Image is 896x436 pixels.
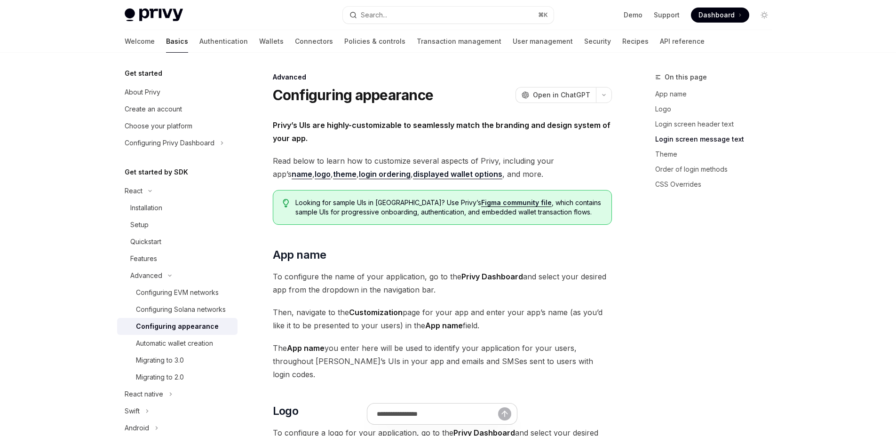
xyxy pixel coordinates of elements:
a: Security [584,30,611,53]
div: Choose your platform [125,120,192,132]
a: Connectors [295,30,333,53]
a: Logo [655,102,779,117]
img: light logo [125,8,183,22]
span: The you enter here will be used to identify your application for your users, throughout [PERSON_N... [273,341,612,381]
a: Configuring Solana networks [117,301,238,318]
div: Features [130,253,157,264]
a: Login screen message text [655,132,779,147]
a: displayed wallet options [413,169,502,179]
div: Quickstart [130,236,161,247]
a: Setup [117,216,238,233]
strong: Customization [349,308,403,317]
div: Advanced [273,72,612,82]
span: Looking for sample UIs in [GEOGRAPHIC_DATA]? Use Privy’s , which contains sample UIs for progress... [295,198,602,217]
a: Basics [166,30,188,53]
div: Configuring EVM networks [136,287,219,298]
div: Configuring Solana networks [136,304,226,315]
span: ⌘ K [538,11,548,19]
a: Migrating to 2.0 [117,369,238,386]
a: Authentication [199,30,248,53]
a: Dashboard [691,8,749,23]
a: name [292,169,312,179]
span: Then, navigate to the page for your app and enter your app’s name (as you’d like it to be present... [273,306,612,332]
div: Migrating to 3.0 [136,355,184,366]
div: Migrating to 2.0 [136,372,184,383]
a: Features [117,250,238,267]
div: Automatic wallet creation [136,338,213,349]
div: Configuring Privy Dashboard [125,137,214,149]
button: Send message [498,407,511,420]
div: Installation [130,202,162,214]
a: Login screen header text [655,117,779,132]
span: On this page [665,71,707,83]
a: API reference [660,30,705,53]
a: Migrating to 3.0 [117,352,238,369]
svg: Tip [283,199,289,207]
div: Search... [361,9,387,21]
a: Transaction management [417,30,501,53]
a: theme [333,169,357,179]
div: Advanced [130,270,162,281]
div: Android [125,422,149,434]
a: Theme [655,147,779,162]
div: Setup [130,219,149,230]
a: login ordering [359,169,411,179]
strong: App name [425,321,463,330]
strong: App name [287,343,325,353]
a: User management [513,30,573,53]
span: Open in ChatGPT [533,90,590,100]
a: Recipes [622,30,649,53]
span: To configure the name of your application, go to the and select your desired app from the dropdow... [273,270,612,296]
a: Order of login methods [655,162,779,177]
a: Automatic wallet creation [117,335,238,352]
span: Dashboard [698,10,735,20]
h5: Get started by SDK [125,166,188,178]
button: Open in ChatGPT [515,87,596,103]
a: Figma community file [481,198,552,207]
a: Wallets [259,30,284,53]
a: Choose your platform [117,118,238,135]
a: Support [654,10,680,20]
a: Policies & controls [344,30,405,53]
div: About Privy [125,87,160,98]
a: Quickstart [117,233,238,250]
a: Welcome [125,30,155,53]
a: logo [315,169,331,179]
div: Create an account [125,103,182,115]
a: About Privy [117,84,238,101]
h1: Configuring appearance [273,87,434,103]
a: CSS Overrides [655,177,779,192]
a: Configuring appearance [117,318,238,335]
a: Installation [117,199,238,216]
a: Create an account [117,101,238,118]
button: Search...⌘K [343,7,554,24]
a: Demo [624,10,642,20]
strong: Privy Dashboard [461,272,523,281]
div: Swift [125,405,140,417]
strong: Privy’s UIs are highly-customizable to seamlessly match the branding and design system of your app. [273,120,611,143]
h5: Get started [125,68,162,79]
div: React native [125,388,163,400]
button: Toggle dark mode [757,8,772,23]
span: App name [273,247,326,262]
span: Read below to learn how to customize several aspects of Privy, including your app’s , , , , , and... [273,154,612,181]
a: Configuring EVM networks [117,284,238,301]
div: Configuring appearance [136,321,219,332]
div: React [125,185,143,197]
a: App name [655,87,779,102]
